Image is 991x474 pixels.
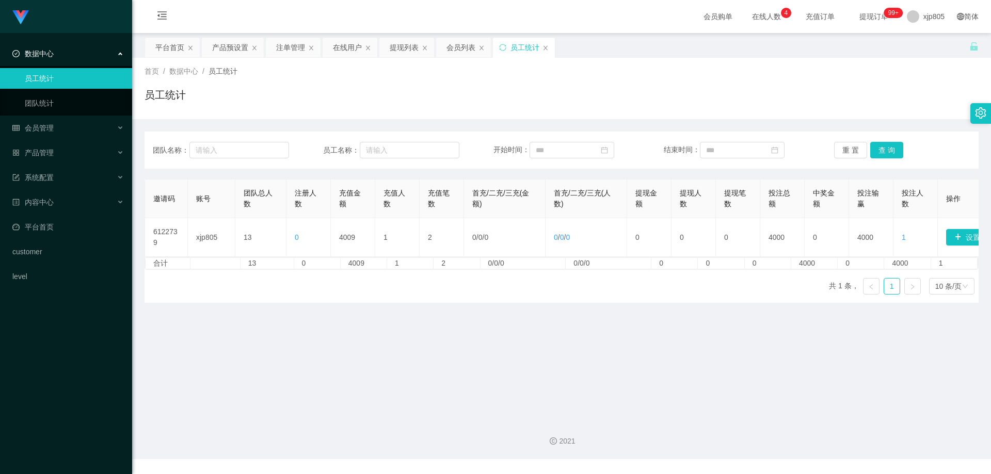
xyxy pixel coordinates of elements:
span: 数据中心 [169,67,198,75]
a: 1 [884,279,900,294]
input: 请输入 [189,142,289,158]
td: 2 [420,218,464,257]
i: 图标: check-circle-o [12,50,20,57]
span: 会员管理 [12,124,54,132]
span: 数据中心 [12,50,54,58]
td: 6122739 [145,218,188,257]
h1: 员工统计 [145,87,186,103]
td: 0 [698,258,744,269]
span: 系统配置 [12,173,54,182]
span: 1 [902,233,906,241]
span: 0 [484,233,488,241]
i: 图标: close [542,45,549,51]
td: 0/0/0 [566,258,651,269]
td: 4000 [884,258,931,269]
span: 团队名称： [153,145,189,156]
div: 10 条/页 [935,279,962,294]
i: 图标: close [187,45,194,51]
div: 注单管理 [276,38,305,57]
a: 团队统计 [25,93,124,113]
i: 图标: sync [499,44,506,51]
span: 0 [478,233,483,241]
li: 共 1 条， [829,278,859,295]
span: 结束时间： [664,145,700,154]
span: 提现金额 [635,189,657,208]
span: 团队总人数 [244,189,273,208]
img: logo.9652507e.png [12,10,29,25]
i: 图标: profile [12,199,20,206]
span: 首充/二充/三充(金额) [472,189,529,208]
sup: 4 [781,8,791,18]
td: / / [464,218,546,257]
i: 图标: close [422,45,428,51]
p: 4 [784,8,788,18]
a: 图标: dashboard平台首页 [12,217,124,237]
div: 2021 [140,436,983,447]
span: 投注输赢 [857,189,879,208]
span: 注册人数 [295,189,316,208]
td: 0 [838,258,884,269]
a: 员工统计 [25,68,124,89]
td: 2 [434,258,480,269]
i: 图标: right [909,284,916,290]
i: 图标: close [478,45,485,51]
td: 0 [651,258,698,269]
span: 充值人数 [383,189,405,208]
div: 提现列表 [390,38,419,57]
div: 产品预设置 [212,38,248,57]
span: 充值笔数 [428,189,450,208]
i: 图标: table [12,124,20,132]
i: 图标: close [365,45,371,51]
i: 图标: calendar [771,146,778,154]
td: 4000 [791,258,838,269]
a: customer [12,241,124,262]
span: 中奖金额 [813,189,835,208]
a: level [12,266,124,287]
input: 请输入 [360,142,459,158]
i: 图标: copyright [550,437,557,445]
span: / [202,67,204,75]
span: 投注总额 [769,189,790,208]
i: 图标: close [251,45,258,51]
td: 4009 [331,218,375,257]
div: 在线用户 [333,38,362,57]
span: / [163,67,165,75]
i: 图标: menu-fold [145,1,180,34]
span: 投注人数 [902,189,923,208]
i: 图标: global [957,13,964,20]
li: 1 [884,278,900,295]
span: 0 [295,233,299,241]
td: 13 [235,218,286,257]
span: 提现订单 [854,13,893,20]
span: 操作 [946,194,961,203]
td: 1 [931,258,978,269]
sup: 273 [884,8,903,18]
td: 13 [241,258,294,269]
td: 4000 [849,218,893,257]
td: xjp805 [188,218,235,257]
i: 图标: unlock [969,42,979,51]
span: 员工统计 [209,67,237,75]
td: / / [546,218,627,257]
span: 账号 [196,194,211,203]
span: 0 [554,233,558,241]
div: 员工统计 [510,38,539,57]
span: 充值金额 [339,189,361,208]
i: 图标: down [962,283,968,290]
button: 重 置 [834,142,867,158]
i: 图标: calendar [601,146,608,154]
td: 0 [716,218,760,257]
td: 1 [375,218,420,257]
button: 查 询 [870,142,903,158]
td: 0 [745,258,791,269]
li: 上一页 [863,278,880,295]
span: 提现笔数 [724,189,746,208]
i: 图标: left [868,284,874,290]
span: 0 [566,233,570,241]
span: 开始时间： [493,145,530,154]
i: 图标: setting [975,107,986,119]
span: 提现人数 [680,189,701,208]
div: 平台首页 [155,38,184,57]
span: 充值订单 [801,13,840,20]
td: 0 [627,218,672,257]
